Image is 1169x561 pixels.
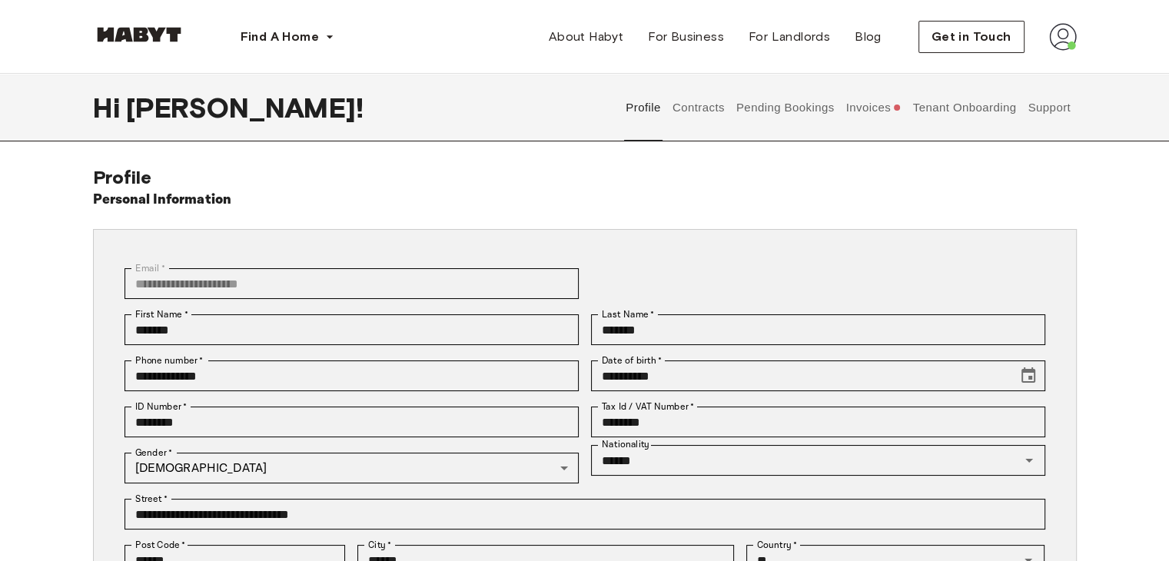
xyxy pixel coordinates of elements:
label: Post Code [135,538,186,552]
span: Hi [93,91,126,124]
button: Profile [624,74,663,141]
span: Find A Home [241,28,319,46]
a: For Landlords [736,22,842,52]
button: Pending Bookings [734,74,836,141]
button: Contracts [670,74,726,141]
span: Blog [855,28,882,46]
label: ID Number [135,400,187,413]
img: avatar [1049,23,1077,51]
span: Get in Touch [932,28,1011,46]
span: For Landlords [749,28,830,46]
span: Profile [93,166,152,188]
label: Gender [135,446,172,460]
label: Phone number [135,354,204,367]
span: For Business [648,28,724,46]
a: Blog [842,22,894,52]
img: Habyt [93,27,185,42]
button: Choose date, selected date is Nov 28, 2000 [1013,360,1044,391]
button: Open [1018,450,1040,471]
label: Last Name [602,307,655,321]
span: About Habyt [549,28,623,46]
div: user profile tabs [620,74,1077,141]
a: For Business [636,22,736,52]
button: Find A Home [228,22,347,52]
a: About Habyt [536,22,636,52]
button: Support [1026,74,1073,141]
label: Country [757,538,797,552]
div: [DEMOGRAPHIC_DATA] [125,453,579,483]
label: Tax Id / VAT Number [602,400,694,413]
label: First Name [135,307,188,321]
button: Invoices [844,74,903,141]
button: Tenant Onboarding [911,74,1018,141]
span: [PERSON_NAME] ! [126,91,364,124]
label: Email [135,261,165,275]
label: Nationality [602,438,649,451]
label: Street [135,492,168,506]
div: You can't change your email address at the moment. Please reach out to customer support in case y... [125,268,579,299]
button: Get in Touch [918,21,1025,53]
label: Date of birth [602,354,662,367]
label: City [368,538,392,552]
h6: Personal Information [93,189,232,211]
